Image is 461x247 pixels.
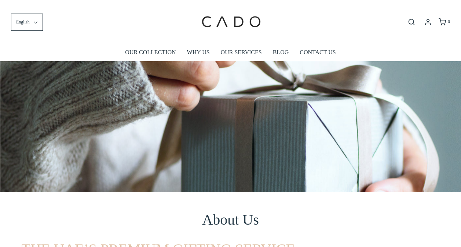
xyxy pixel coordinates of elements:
button: Open search bar [405,18,418,26]
button: English [11,14,43,31]
a: BLOG [273,44,289,61]
h1: About Us [22,210,440,229]
a: WHY US [187,44,210,61]
img: cadogifting [200,5,262,38]
a: OUR SERVICES [221,44,262,61]
a: 0 [438,18,450,26]
span: 0 [448,19,450,24]
span: English [16,19,30,26]
a: OUR COLLECTION [125,44,176,61]
a: CONTACT US [300,44,336,61]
